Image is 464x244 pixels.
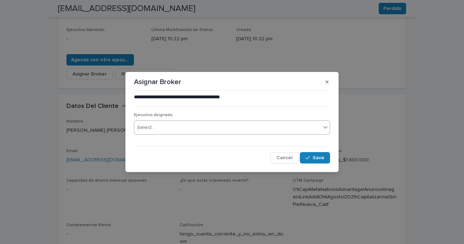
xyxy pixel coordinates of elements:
button: Save [300,152,330,163]
button: Cancel [270,152,298,163]
span: Cancel [276,155,292,160]
p: Asignar Broker [134,78,181,86]
span: Save [313,155,324,160]
div: Select... [137,124,155,131]
span: Ejecutivo Asignado [134,113,173,117]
